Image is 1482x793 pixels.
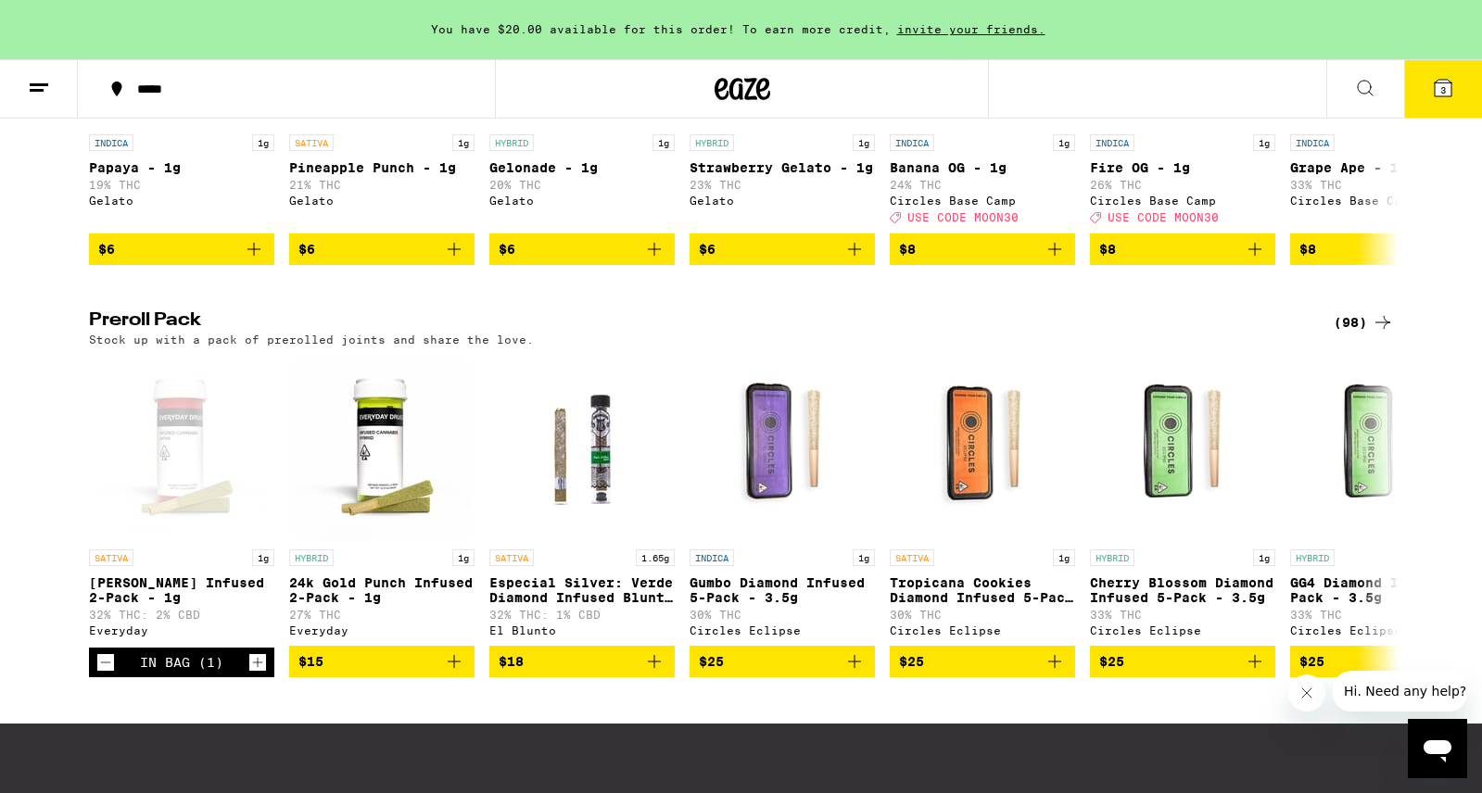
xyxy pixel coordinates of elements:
button: Add to bag [890,646,1075,677]
button: Add to bag [690,233,875,265]
p: HYBRID [289,549,334,566]
p: 1.65g [636,549,675,566]
span: $6 [699,242,716,257]
p: HYBRID [1290,549,1335,566]
p: Cherry Blossom Diamond Infused 5-Pack - 3.5g [1090,575,1275,605]
div: Gelato [690,195,875,207]
p: HYBRID [1090,549,1134,566]
p: 1g [1053,134,1075,151]
p: INDICA [690,549,734,566]
p: 1g [452,549,475,566]
button: Add to bag [1290,646,1476,677]
p: 24k Gold Punch Infused 2-Pack - 1g [289,575,475,605]
p: 33% THC [1290,179,1476,191]
span: You have $20.00 available for this order! To earn more credit, [431,23,891,35]
button: Increment [248,653,267,672]
h2: Preroll Pack [89,311,1303,334]
div: Circles Eclipse [1090,624,1275,636]
p: Banana OG - 1g [890,160,1075,175]
img: Everyday - 24k Gold Punch Infused 2-Pack - 1g [289,355,475,540]
button: Add to bag [1090,233,1275,265]
iframe: Message from company [1333,671,1467,711]
div: Circles Base Camp [890,195,1075,207]
p: Grape Ape - 1g [1290,160,1476,175]
p: GG4 Diamond Infused 5-Pack - 3.5g [1290,575,1476,605]
p: Tropicana Cookies Diamond Infused 5-Pack - 3.5g [890,575,1075,605]
p: 27% THC [289,609,475,621]
img: Circles Eclipse - Cherry Blossom Diamond Infused 5-Pack - 3.5g [1090,355,1275,540]
p: Stock up with a pack of prerolled joints and share the love. [89,334,534,346]
span: USE CODE MOON30 [907,212,1019,224]
p: 21% THC [289,179,475,191]
button: Decrement [96,653,115,672]
span: invite your friends. [891,23,1052,35]
span: $6 [298,242,315,257]
span: $6 [98,242,115,257]
div: Gelato [89,195,274,207]
button: Add to bag [1090,646,1275,677]
img: Circles Eclipse - Gumbo Diamond Infused 5-Pack - 3.5g [690,355,875,540]
button: 3 [1404,60,1482,118]
p: 19% THC [89,179,274,191]
button: Add to bag [690,646,875,677]
p: 1g [652,134,675,151]
p: Fire OG - 1g [1090,160,1275,175]
span: 3 [1440,84,1446,95]
p: 23% THC [690,179,875,191]
p: 1g [853,549,875,566]
span: $8 [1099,242,1116,257]
p: Especial Silver: Verde Diamond Infused Blunt - 1.65g [489,575,675,605]
span: $25 [899,654,924,669]
p: HYBRID [489,134,534,151]
p: 1g [252,549,274,566]
p: Strawberry Gelato - 1g [690,160,875,175]
p: Gelonade - 1g [489,160,675,175]
div: Circles Eclipse [890,624,1075,636]
img: Circles Eclipse - Tropicana Cookies Diamond Infused 5-Pack - 3.5g [890,355,1075,540]
p: 26% THC [1090,179,1275,191]
a: Open page for Jack Herer Infused 2-Pack - 1g from Everyday [89,355,274,648]
img: El Blunto - Especial Silver: Verde Diamond Infused Blunt - 1.65g [489,355,675,540]
img: Circles Eclipse - GG4 Diamond Infused 5-Pack - 3.5g [1290,355,1476,540]
p: 1g [1253,134,1275,151]
p: SATIVA [489,549,534,566]
p: 1g [853,134,875,151]
p: SATIVA [289,134,334,151]
p: Gumbo Diamond Infused 5-Pack - 3.5g [690,575,875,605]
div: Circles Eclipse [1290,624,1476,636]
p: INDICA [1290,134,1335,151]
a: Open page for GG4 Diamond Infused 5-Pack - 3.5g from Circles Eclipse [1290,355,1476,646]
p: 33% THC [1290,609,1476,621]
span: USE CODE MOON30 [1108,212,1219,224]
iframe: Close message [1288,674,1325,711]
div: Everyday [89,624,274,636]
div: Circles Base Camp [1290,195,1476,207]
button: Add to bag [489,233,675,265]
button: Add to bag [289,233,475,265]
button: Add to bag [1290,233,1476,265]
iframe: Button to launch messaging window [1408,719,1467,778]
a: Open page for Gumbo Diamond Infused 5-Pack - 3.5g from Circles Eclipse [690,355,875,646]
a: (98) [1334,311,1394,334]
p: 33% THC [1090,609,1275,621]
div: Gelato [289,195,475,207]
p: 1g [252,134,274,151]
button: Add to bag [89,233,274,265]
p: SATIVA [890,549,934,566]
a: Open page for Cherry Blossom Diamond Infused 5-Pack - 3.5g from Circles Eclipse [1090,355,1275,646]
a: Open page for 24k Gold Punch Infused 2-Pack - 1g from Everyday [289,355,475,646]
p: 30% THC [890,609,1075,621]
span: $8 [899,242,916,257]
p: 20% THC [489,179,675,191]
span: $15 [298,654,323,669]
span: $6 [499,242,515,257]
div: Circles Base Camp [1090,195,1275,207]
button: Add to bag [289,646,475,677]
p: 32% THC: 1% CBD [489,609,675,621]
p: 1g [452,134,475,151]
span: $25 [1099,654,1124,669]
p: Pineapple Punch - 1g [289,160,475,175]
div: Everyday [289,624,475,636]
